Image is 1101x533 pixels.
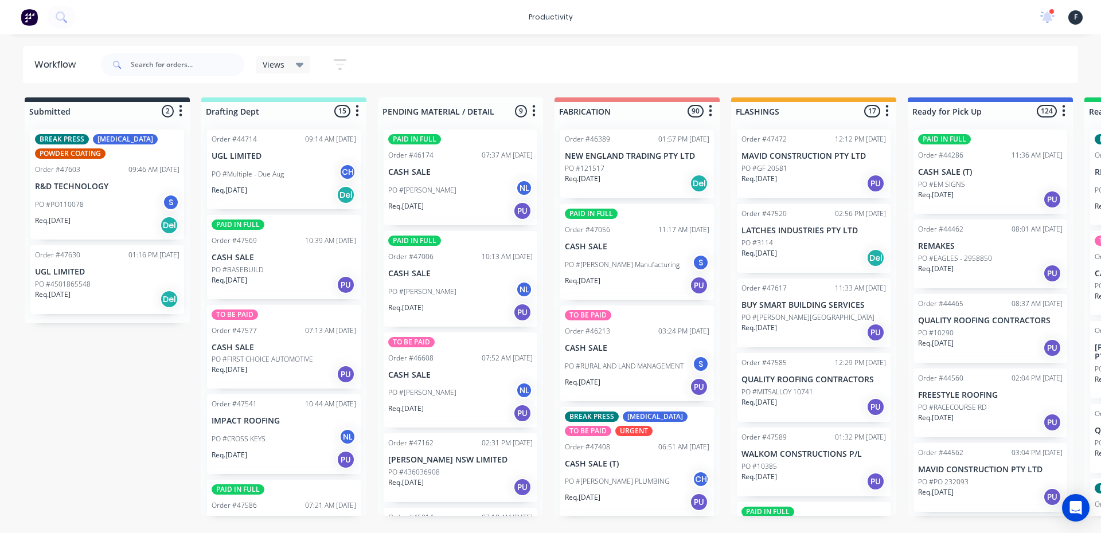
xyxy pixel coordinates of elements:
[741,226,886,236] p: LATCHES INDUSTRIES PTY LTD
[835,209,886,219] div: 02:56 PM [DATE]
[212,450,247,460] p: Req. [DATE]
[388,252,434,262] div: Order #47006
[30,245,184,314] div: Order #4763001:16 PM [DATE]UGL LIMITEDPO #4501865548Req.[DATE]Del
[741,472,777,482] p: Req. [DATE]
[516,179,533,197] div: NL
[565,377,600,387] p: Req. [DATE]
[384,231,537,327] div: PAID IN FULLOrder #4700610:13 AM [DATE]CASH SALEPO #[PERSON_NAME]NLReq.[DATE]PU
[212,343,356,352] p: CASH SALE
[623,411,688,422] div: [MEDICAL_DATA]
[35,279,91,289] p: PO #4501865548
[565,260,680,270] p: PO #[PERSON_NAME] Manufacturing
[388,150,434,160] div: Order #46174
[482,353,533,363] div: 07:52 AM [DATE]
[741,375,886,385] p: QUALITY ROOFING CONTRACTORS
[212,265,263,275] p: PO #BASEBUILD
[918,477,969,487] p: PO #PO 232093
[513,202,532,220] div: PU
[658,134,709,144] div: 01:57 PM [DATE]
[615,426,653,436] div: URGENT
[737,130,891,198] div: Order #4747212:12 PM [DATE]MAVID CONSTRUCTION PTY LTDPO #GF 20581Req.[DATE]PU
[384,433,537,502] div: Order #4716202:31 PM [DATE][PERSON_NAME] NSW LIMITEDPO #436036908Req.[DATE]PU
[305,500,356,511] div: 07:21 AM [DATE]
[741,300,886,310] p: BUY SMART BUILDING SERVICES
[388,236,441,246] div: PAID IN FULL
[212,169,284,179] p: PO #Multiple - Due Aug
[565,411,619,422] div: BREAK PRESS
[741,312,874,323] p: PO #[PERSON_NAME][GEOGRAPHIC_DATA]
[35,164,80,175] div: Order #47603
[918,448,963,458] div: Order #44562
[384,130,537,225] div: PAID IN FULLOrder #4617407:37 AM [DATE]CASH SALEPO #[PERSON_NAME]NLReq.[DATE]PU
[565,442,610,452] div: Order #47408
[212,253,356,262] p: CASH SALE
[337,276,355,294] div: PU
[212,326,257,336] div: Order #47577
[918,402,986,413] p: PO #RACECOURSE RD
[741,134,787,144] div: Order #47472
[918,413,954,423] p: Req. [DATE]
[741,461,777,472] p: PO #10385
[482,438,533,448] div: 02:31 PM [DATE]
[160,216,178,234] div: Del
[565,492,600,503] p: Req. [DATE]
[207,305,361,389] div: TO BE PAIDOrder #4757707:13 AM [DATE]CASH SALEPO #FIRST CHOICE AUTOMOTIVEReq.[DATE]PU
[560,305,714,401] div: TO BE PAIDOrder #4621303:24 PM [DATE]CASH SALEPO #RURAL AND LAND MANAGEMENTSReq.[DATE]PU
[565,361,684,371] p: PO #RURAL AND LAND MANAGEMENT
[128,250,179,260] div: 01:16 PM [DATE]
[523,9,579,26] div: productivity
[35,215,71,226] p: Req. [DATE]
[207,130,361,209] div: Order #4471409:14 AM [DATE]UGL LIMITEDPO #Multiple - Due AugCHReq.[DATE]Del
[918,264,954,274] p: Req. [DATE]
[1043,264,1061,283] div: PU
[741,151,886,161] p: MAVID CONSTRUCTION PTY LTD
[1043,413,1061,432] div: PU
[1012,150,1063,160] div: 11:36 AM [DATE]
[131,53,244,76] input: Search for orders...
[918,167,1063,177] p: CASH SALE (T)
[212,484,264,495] div: PAID IN FULL
[565,209,618,219] div: PAID IN FULL
[513,303,532,322] div: PU
[388,467,440,477] p: PO #436036908
[918,373,963,383] div: Order #44560
[866,398,885,416] div: PU
[388,303,424,313] p: Req. [DATE]
[918,316,1063,326] p: QUALITY ROOFING CONTRACTORS
[918,299,963,309] div: Order #44465
[737,353,891,422] div: Order #4758512:29 PM [DATE]QUALITY ROOFING CONTRACTORSPO #MITSALLOY 10741Req.[DATE]PU
[741,238,773,248] p: PO #3114
[565,476,670,487] p: PO #[PERSON_NAME] PLUMBING
[482,252,533,262] div: 10:13 AM [DATE]
[913,294,1067,363] div: Order #4446508:37 AM [DATE]QUALITY ROOFING CONTRACTORSPO #10290Req.[DATE]PU
[160,290,178,308] div: Del
[1043,488,1061,506] div: PU
[212,399,257,409] div: Order #47541
[737,204,891,273] div: Order #4752002:56 PM [DATE]LATCHES INDUSTRIES PTY LTDPO #3114Req.[DATE]Del
[692,471,709,488] div: CH
[690,174,708,193] div: Del
[337,365,355,383] div: PU
[35,199,84,210] p: PO #PO110078
[1012,299,1063,309] div: 08:37 AM [DATE]
[866,323,885,342] div: PU
[918,328,954,338] p: PO #10290
[339,163,356,181] div: CH
[918,253,992,264] p: PO #EAGLES - 2958850
[212,220,264,230] div: PAID IN FULL
[741,323,777,333] p: Req. [DATE]
[212,309,258,320] div: TO BE PAID
[913,220,1067,288] div: Order #4446208:01 AM [DATE]REMAKESPO #EAGLES - 2958850Req.[DATE]PU
[565,242,709,252] p: CASH SALE
[692,254,709,271] div: S
[741,432,787,442] div: Order #47589
[305,326,356,336] div: 07:13 AM [DATE]
[918,338,954,348] p: Req. [DATE]
[737,428,891,496] div: Order #4758901:32 PM [DATE]WALKOM CONSTRUCTIONS P/LPO #10385Req.[DATE]PU
[741,174,777,184] p: Req. [DATE]
[162,194,179,211] div: S
[212,365,247,375] p: Req. [DATE]
[35,182,179,191] p: R&D TECHNOLOGY
[35,148,106,159] div: POWDER COATING
[207,215,361,299] div: PAID IN FULLOrder #4756910:39 AM [DATE]CASH SALEPO #BASEBUILDReq.[DATE]PU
